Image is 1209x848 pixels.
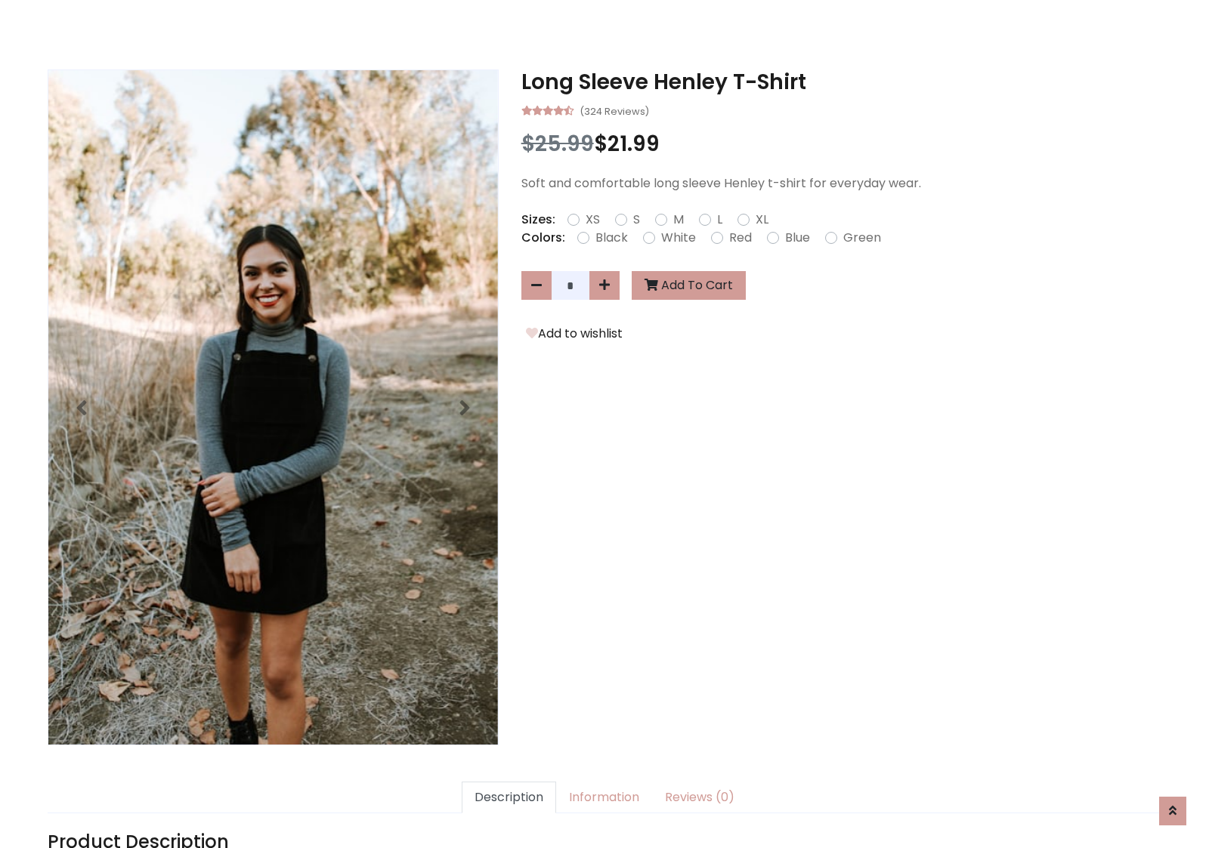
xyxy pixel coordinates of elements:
[633,211,640,229] label: S
[673,211,684,229] label: M
[521,69,1161,95] h3: Long Sleeve Henley T-Shirt
[661,229,696,247] label: White
[756,211,768,229] label: XL
[785,229,810,247] label: Blue
[729,229,752,247] label: Red
[580,101,649,119] small: (324 Reviews)
[48,70,498,745] img: Image
[632,271,746,300] button: Add To Cart
[521,174,1161,193] p: Soft and comfortable long sleeve Henley t-shirt for everyday wear.
[652,782,747,813] a: Reviews (0)
[586,211,600,229] label: XS
[521,129,594,159] span: $25.99
[608,129,660,159] span: 21.99
[521,131,1161,157] h3: $
[462,782,556,813] a: Description
[717,211,722,229] label: L
[521,229,565,247] p: Colors:
[556,782,652,813] a: Information
[595,229,628,247] label: Black
[521,211,555,229] p: Sizes:
[843,229,881,247] label: Green
[521,324,627,344] button: Add to wishlist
